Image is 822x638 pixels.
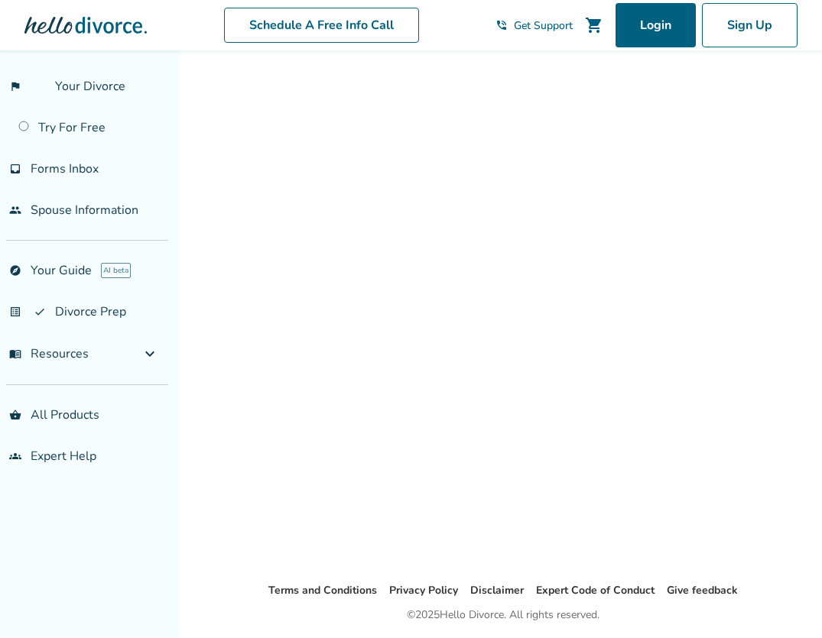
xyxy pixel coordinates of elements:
span: menu_book [9,348,21,360]
span: people [9,204,21,216]
li: Disclaimer [470,581,524,600]
div: © 2025 Hello Divorce. All rights reserved. [407,606,599,624]
a: phone_in_talkGet Support [495,18,573,33]
span: explore [9,264,21,277]
a: Expert Code of Conduct [536,583,655,598]
span: groups [9,450,21,462]
a: Schedule A Free Info Call [224,8,419,43]
span: Get Support [514,18,573,33]
span: inbox [9,163,21,175]
span: Resources [9,345,89,362]
a: Terms and Conditions [268,583,377,598]
a: Sign Up [702,3,798,47]
span: phone_in_talk [495,19,508,31]
a: Privacy Policy [389,583,458,598]
span: flag_2 [9,80,46,92]
span: AI beta [101,263,131,278]
span: shopping_cart [585,16,603,34]
span: expand_more [141,345,159,363]
a: Login [616,3,696,47]
li: Give feedback [667,581,738,600]
span: shopping_basket [9,409,21,421]
span: list_alt_check [9,306,46,318]
span: Forms Inbox [31,160,99,177]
